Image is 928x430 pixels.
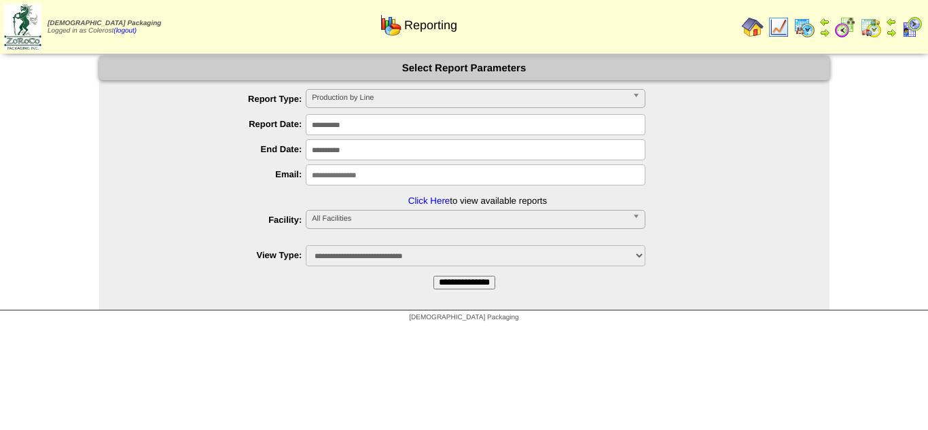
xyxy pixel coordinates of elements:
[886,16,897,27] img: arrowleft.gif
[901,16,923,38] img: calendarcustomer.gif
[126,250,306,260] label: View Type:
[126,144,306,154] label: End Date:
[126,215,306,225] label: Facility:
[380,14,401,36] img: graph.gif
[886,27,897,38] img: arrowright.gif
[860,16,882,38] img: calendarinout.gif
[4,4,41,50] img: zoroco-logo-small.webp
[126,119,306,129] label: Report Date:
[99,56,829,80] div: Select Report Parameters
[126,164,829,206] li: to view available reports
[793,16,815,38] img: calendarprod.gif
[409,314,518,321] span: [DEMOGRAPHIC_DATA] Packaging
[126,94,306,104] label: Report Type:
[48,20,161,35] span: Logged in as Colerost
[113,27,137,35] a: (logout)
[834,16,856,38] img: calendarblend.gif
[48,20,161,27] span: [DEMOGRAPHIC_DATA] Packaging
[768,16,789,38] img: line_graph.gif
[742,16,764,38] img: home.gif
[819,16,830,27] img: arrowleft.gif
[408,196,450,206] a: Click Here
[312,90,627,106] span: Production by Line
[126,169,306,179] label: Email:
[312,211,627,227] span: All Facilities
[819,27,830,38] img: arrowright.gif
[404,18,457,33] span: Reporting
